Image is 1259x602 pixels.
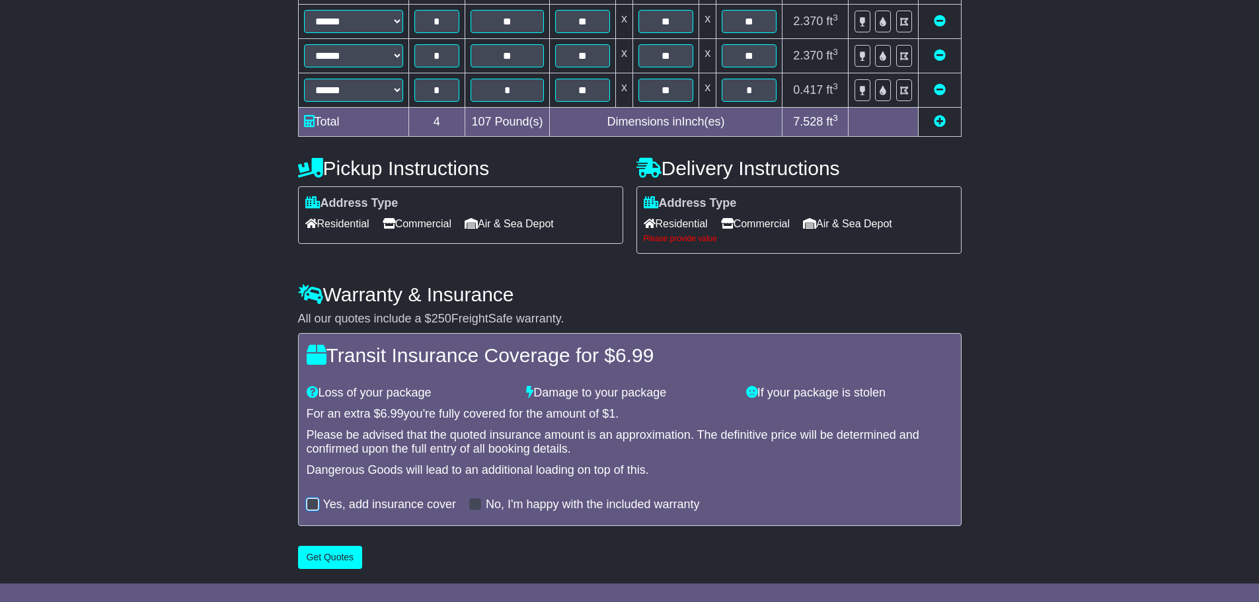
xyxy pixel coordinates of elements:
td: Pound(s) [465,107,549,136]
div: Please be advised that the quoted insurance amount is an approximation. The definitive price will... [307,428,953,457]
h4: Transit Insurance Coverage for $ [307,344,953,366]
span: 6.99 [615,344,654,366]
label: Address Type [305,196,399,211]
td: Dimensions in Inch(es) [549,107,782,136]
a: Remove this item [934,49,946,62]
td: x [615,4,632,38]
div: Please provide value [644,234,954,243]
span: 250 [432,312,451,325]
a: Remove this item [934,15,946,28]
span: Air & Sea Depot [803,213,892,234]
a: Remove this item [934,83,946,96]
td: Total [298,107,408,136]
sup: 3 [833,81,838,91]
td: 4 [408,107,465,136]
label: Yes, add insurance cover [323,498,456,512]
h4: Delivery Instructions [636,157,962,179]
h4: Warranty & Insurance [298,283,962,305]
span: Residential [644,213,708,234]
button: Get Quotes [298,546,363,569]
span: Commercial [383,213,451,234]
span: 2.370 [793,49,823,62]
label: Address Type [644,196,737,211]
span: Air & Sea Depot [465,213,554,234]
span: ft [826,115,838,128]
label: No, I'm happy with the included warranty [486,498,700,512]
sup: 3 [833,47,838,57]
span: ft [826,83,838,96]
td: x [699,4,716,38]
td: x [615,38,632,73]
a: Add new item [934,115,946,128]
h4: Pickup Instructions [298,157,623,179]
span: Commercial [721,213,790,234]
div: For an extra $ you're fully covered for the amount of $ . [307,407,953,422]
div: If your package is stolen [740,386,960,400]
td: x [699,73,716,107]
td: x [615,73,632,107]
span: 7.528 [793,115,823,128]
sup: 3 [833,13,838,22]
div: Damage to your package [519,386,740,400]
sup: 3 [833,113,838,123]
span: ft [826,15,838,28]
span: 2.370 [793,15,823,28]
td: x [699,38,716,73]
span: Residential [305,213,369,234]
div: All our quotes include a $ FreightSafe warranty. [298,312,962,326]
span: 0.417 [793,83,823,96]
div: Loss of your package [300,386,520,400]
span: 107 [471,115,491,128]
div: Dangerous Goods will lead to an additional loading on top of this. [307,463,953,478]
span: ft [826,49,838,62]
span: 1 [609,407,615,420]
span: 6.99 [381,407,404,420]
